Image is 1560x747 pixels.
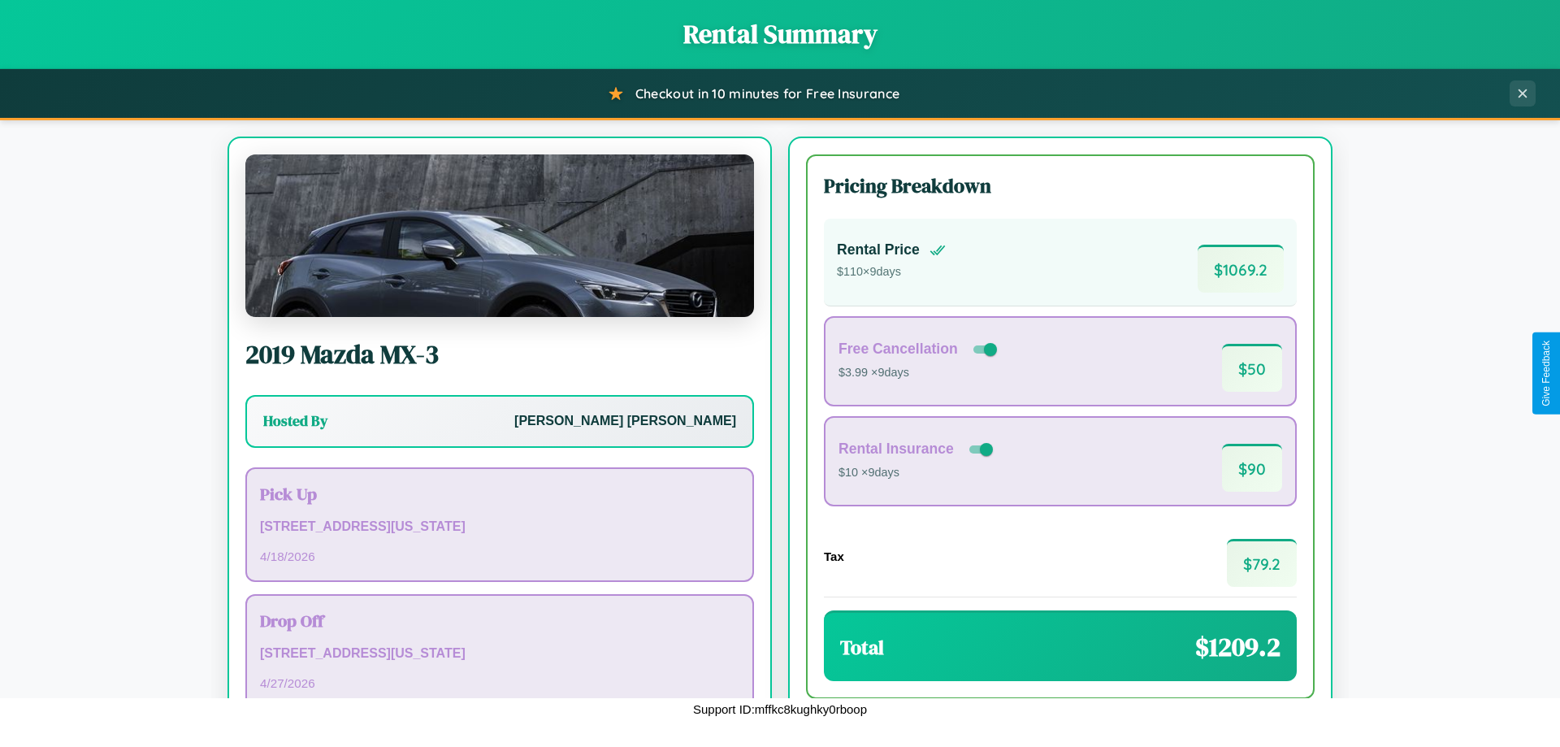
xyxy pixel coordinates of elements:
[1198,245,1284,293] span: $ 1069.2
[1222,344,1282,392] span: $ 50
[260,609,739,632] h3: Drop Off
[838,341,958,358] h4: Free Cancellation
[263,411,327,431] h3: Hosted By
[1227,539,1297,587] span: $ 79.2
[260,672,739,694] p: 4 / 27 / 2026
[824,549,844,563] h4: Tax
[824,172,1297,199] h3: Pricing Breakdown
[693,698,867,720] p: Support ID: mffkc8kughky0rboop
[245,337,754,372] h2: 2019 Mazda MX-3
[245,154,754,317] img: Mazda MX-3
[1540,341,1552,406] div: Give Feedback
[514,410,736,433] p: [PERSON_NAME] [PERSON_NAME]
[837,262,946,283] p: $ 110 × 9 days
[635,85,899,102] span: Checkout in 10 minutes for Free Insurance
[16,16,1544,52] h1: Rental Summary
[260,642,739,666] p: [STREET_ADDRESS][US_STATE]
[1222,444,1282,492] span: $ 90
[838,441,954,458] h4: Rental Insurance
[838,363,1000,384] p: $3.99 × 9 days
[840,634,884,661] h3: Total
[260,545,739,567] p: 4 / 18 / 2026
[1195,629,1280,665] span: $ 1209.2
[837,241,920,258] h4: Rental Price
[838,463,996,484] p: $10 × 9 days
[260,482,739,506] h3: Pick Up
[260,515,739,539] p: [STREET_ADDRESS][US_STATE]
